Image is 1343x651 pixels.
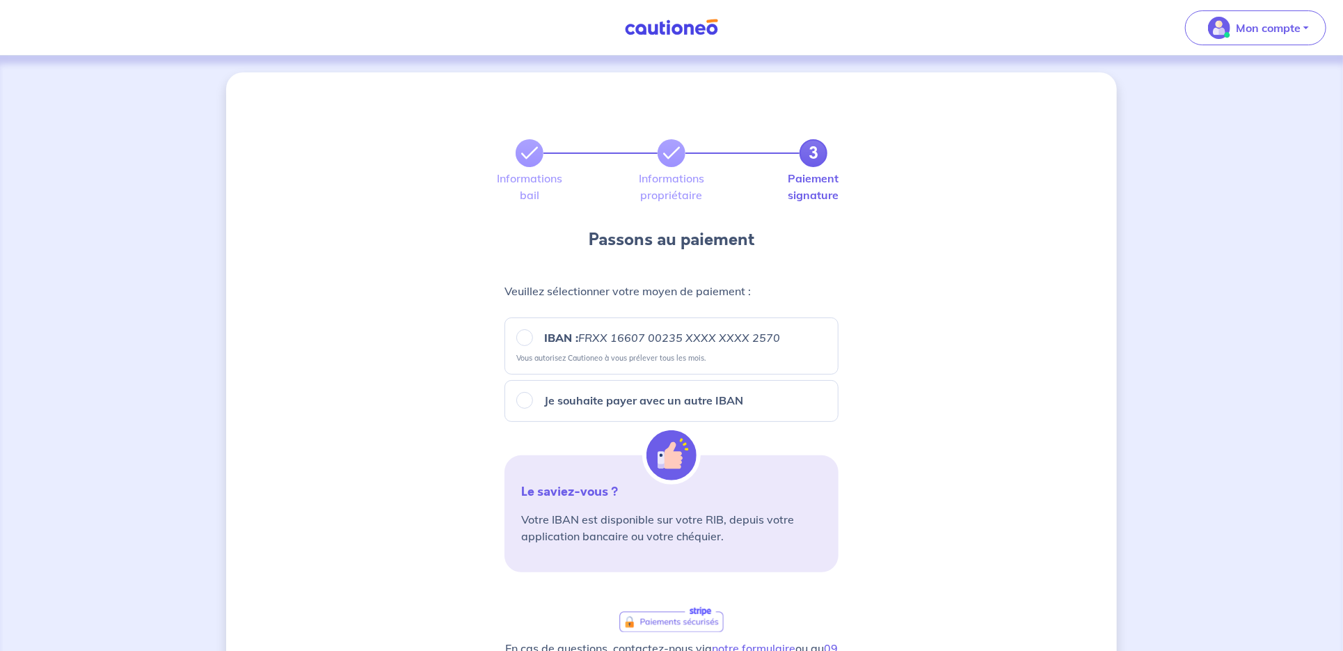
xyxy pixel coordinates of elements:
p: Votre IBAN est disponible sur votre RIB, depuis votre application bancaire ou votre chéquier. [521,511,822,544]
label: Informations bail [516,173,543,201]
label: Paiement signature [800,173,827,201]
img: Cautioneo [619,19,724,36]
p: Le saviez-vous ? [521,483,822,500]
p: Mon compte [1236,19,1301,36]
p: Vous autorisez Cautioneo à vous prélever tous les mois. [516,353,706,363]
img: logo-stripe [619,606,724,632]
button: illu_account_valid_menu.svgMon compte [1185,10,1326,45]
p: Veuillez sélectionner votre moyen de paiement : [504,281,839,301]
img: illu_alert_hand.svg [646,430,697,480]
a: logo-stripe [619,606,724,633]
p: Je souhaite payer avec un autre IBAN [544,392,743,409]
h4: Passons au paiement [589,228,754,251]
strong: IBAN : [544,331,780,345]
em: FRXX 16607 00235 XXXX XXXX 2570 [578,331,780,345]
a: 3 [800,139,827,167]
img: illu_account_valid_menu.svg [1208,17,1230,39]
label: Informations propriétaire [658,173,685,201]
